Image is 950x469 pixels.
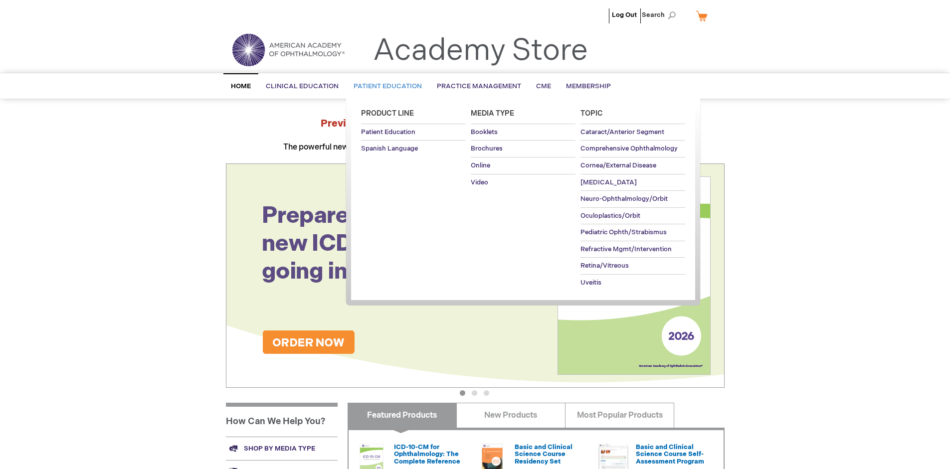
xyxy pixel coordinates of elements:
[484,390,489,396] button: 3 of 3
[580,262,629,270] span: Retina/Vitreous
[472,390,477,396] button: 2 of 3
[580,195,668,203] span: Neuro-Ophthalmology/Orbit
[471,109,514,118] span: Media Type
[226,403,338,437] h1: How Can We Help You?
[515,443,572,466] a: Basic and Clinical Science Course Residency Set
[580,161,656,169] span: Cornea/External Disease
[348,403,457,428] a: Featured Products
[231,82,251,90] span: Home
[580,109,603,118] span: Topic
[361,145,418,153] span: Spanish Language
[566,82,611,90] span: Membership
[226,437,338,460] a: Shop by media type
[471,161,490,169] span: Online
[565,403,674,428] a: Most Popular Products
[580,279,601,287] span: Uveitis
[580,128,664,136] span: Cataract/Anterior Segment
[354,82,422,90] span: Patient Education
[536,82,551,90] span: CME
[266,82,339,90] span: Clinical Education
[580,245,672,253] span: Refractive Mgmt/Intervention
[460,390,465,396] button: 1 of 3
[394,443,460,466] a: ICD-10-CM for Ophthalmology: The Complete Reference
[471,128,498,136] span: Booklets
[580,178,637,186] span: [MEDICAL_DATA]
[580,212,640,220] span: Oculoplastics/Orbit
[437,82,521,90] span: Practice Management
[361,128,415,136] span: Patient Education
[642,5,680,25] span: Search
[471,178,488,186] span: Video
[636,443,704,466] a: Basic and Clinical Science Course Self-Assessment Program
[361,109,414,118] span: Product Line
[456,403,566,428] a: New Products
[471,145,503,153] span: Brochures
[612,11,637,19] a: Log Out
[580,228,667,236] span: Pediatric Ophth/Strabismus
[321,118,629,130] strong: Preview the at AAO 2025
[580,145,678,153] span: Comprehensive Ophthalmology
[373,33,588,69] a: Academy Store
